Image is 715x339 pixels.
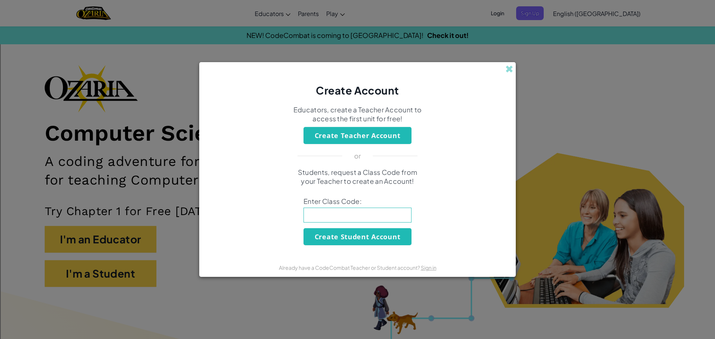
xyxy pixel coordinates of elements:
button: Create Student Account [304,228,411,245]
div: Rename [3,43,712,50]
div: Delete [3,23,712,30]
span: Enter Class Code: [304,197,411,206]
button: Create Teacher Account [304,127,411,144]
div: Move To ... [3,50,712,57]
p: or [354,151,361,160]
div: Sort A > Z [3,3,712,10]
div: Sort New > Old [3,10,712,16]
div: Options [3,30,712,36]
span: Create Account [316,84,399,97]
div: Sign out [3,36,712,43]
p: Educators, create a Teacher Account to access the first unit for free! [292,105,423,123]
a: Sign in [421,264,436,271]
p: Students, request a Class Code from your Teacher to create an Account! [292,168,423,186]
div: Move To ... [3,16,712,23]
span: Already have a CodeCombat Teacher or Student account? [279,264,421,271]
